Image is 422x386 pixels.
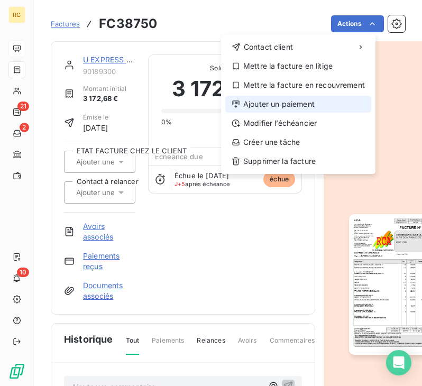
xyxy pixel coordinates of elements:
div: Actions [221,34,375,174]
div: Ajouter un paiement [225,96,371,113]
div: Mettre la facture en recouvrement [225,77,371,94]
span: Contact client [244,42,293,52]
div: Mettre la facture en litige [225,58,371,75]
div: Supprimer la facture [225,153,371,170]
div: Modifier l’échéancier [225,115,371,132]
div: Créer une tâche [225,134,371,151]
